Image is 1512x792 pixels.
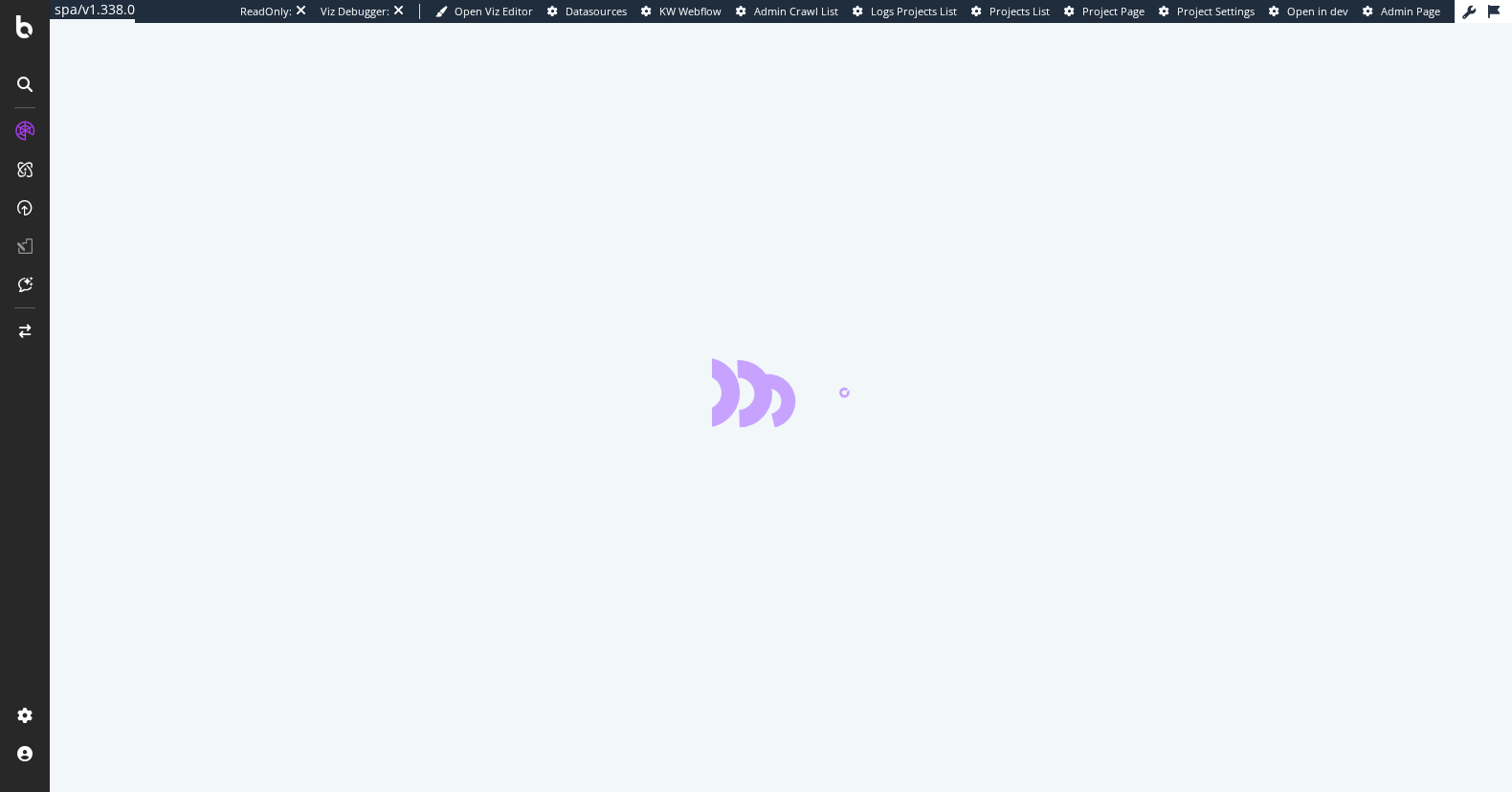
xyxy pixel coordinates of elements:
[971,4,1050,19] a: Projects List
[736,4,838,19] a: Admin Crawl List
[853,4,957,19] a: Logs Projects List
[871,4,957,18] span: Logs Projects List
[1159,4,1255,19] a: Project Settings
[240,4,292,19] div: ReadOnly:
[754,4,838,18] span: Admin Crawl List
[1269,4,1348,19] a: Open in dev
[1287,4,1348,18] span: Open in dev
[1064,4,1145,19] a: Project Page
[1381,4,1440,18] span: Admin Page
[321,4,389,19] div: Viz Debugger:
[989,4,1050,18] span: Projects List
[547,4,627,19] a: Datasources
[435,4,533,19] a: Open Viz Editor
[641,4,722,19] a: KW Webflow
[1363,4,1440,19] a: Admin Page
[659,4,722,18] span: KW Webflow
[1177,4,1255,18] span: Project Settings
[455,4,533,18] span: Open Viz Editor
[712,358,850,427] div: animation
[1082,4,1145,18] span: Project Page
[566,4,627,18] span: Datasources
